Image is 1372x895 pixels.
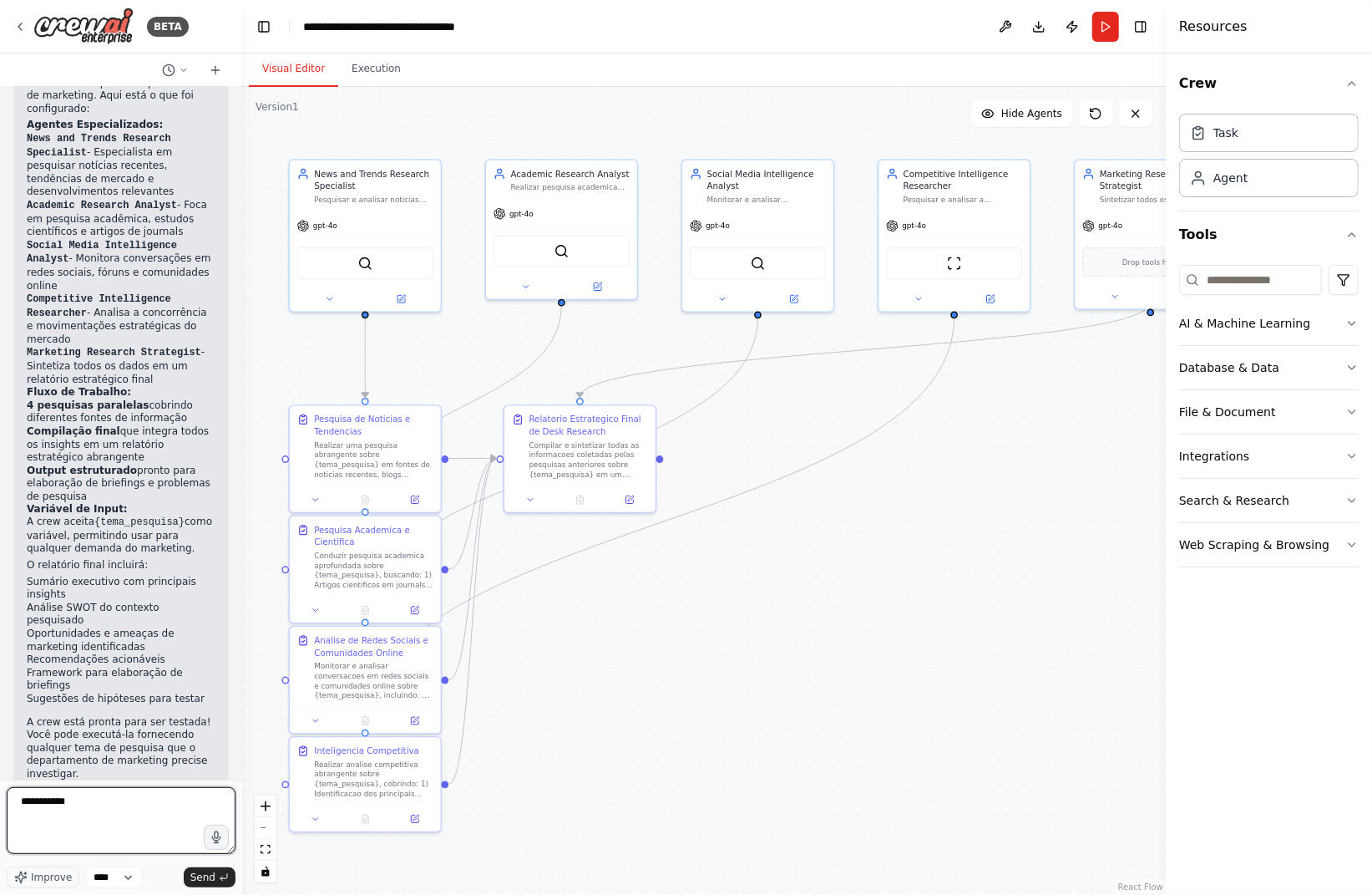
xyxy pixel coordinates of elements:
[314,661,433,700] div: Monitorar e analisar conversacoes em redes sociais e comunidades online sobre {tema_pesquisa}, in...
[27,628,215,654] li: Oportunidades e ameaças de marketing identificadas
[314,551,433,590] div: Conduzir pesquisa academica aprofundada sobre {tema_pesquisa}, buscando: 1) Artigos cientificos e...
[1001,107,1062,120] span: Hide Agents
[27,668,215,694] li: Framework para elaboração de briefings
[1179,60,1359,107] button: Crew
[255,817,276,839] button: zoom out
[147,17,189,37] div: BETA
[31,871,72,884] span: Improve
[509,209,534,219] span: gpt-4o
[1122,256,1179,268] span: Drop tools here
[1099,221,1123,231] span: gpt-4o
[339,492,391,507] button: No output available
[288,516,442,624] div: Pesquisa Academica e CientificaConduzir pesquisa academica aprofundada sobre {tema_pesquisa}, bus...
[367,292,436,307] button: Open in side panel
[393,492,435,507] button: Open in side panel
[339,811,391,826] button: No output available
[759,292,828,307] button: Open in side panel
[706,221,730,231] span: gpt-4o
[155,60,195,80] button: Switch to previous chat
[359,305,568,508] g: Edge from e9a3d8e1-d9a4-453c-be3c-004b87657e59 to 77f3550e-c019-42fd-ab2f-a835a588f944
[393,603,435,618] button: Open in side panel
[314,524,433,548] div: Pesquisa Academica e Cientifica
[27,199,215,239] li: - Foca em pesquisa acadêmica, estudos científicos e artigos de journals
[554,492,605,507] button: No output available
[190,871,215,884] span: Send
[359,317,372,397] g: Edge from 3d3a0785-aa6c-4331-822d-87ea705425e7 to b12a210d-67e4-4a5c-9fc1-93f0ad68929f
[288,159,442,313] div: News and Trends Research SpecialistPesquisar e analisar noticias recentes, tendencias de mercado ...
[27,399,215,425] li: cobrindo diferentes fontes de informação
[27,346,215,386] li: - Sintetiza todos os dados em um relatório estratégico final
[358,256,373,271] img: SerperDevTool
[563,279,632,294] button: Open in side panel
[313,221,337,231] span: gpt-4o
[339,603,391,618] button: No output available
[574,303,1157,398] g: Edge from 2854a167-448b-4f40-877b-435b9b0789d1 to e8fbc341-b395-435d-85cd-b15ad907f93f
[1179,211,1359,258] button: Tools
[94,517,185,529] code: {tema_pesquisa}
[27,200,177,211] code: Academic Research Analyst
[27,240,177,266] code: Social Media Intelligence Analyst
[449,452,496,575] g: Edge from 77f3550e-c019-42fd-ab2f-a835a588f944 to e8fbc341-b395-435d-85cd-b15ad907f93f
[314,168,433,192] div: News and Trends Research Specialist
[27,399,149,411] strong: 4 pesquisas paralelas
[1179,302,1359,345] button: AI & Machine Learning
[27,654,215,668] li: Recomendações acionáveis
[393,811,435,826] button: Open in side panel
[902,221,926,231] span: gpt-4o
[1118,882,1163,892] a: React Flow attribution
[252,15,276,38] button: Hide left sidebar
[27,717,215,782] p: A crew está pronta para ser testada! Você pode executá-la fornecendo qualquer tema de pesquisa qu...
[1100,195,1219,205] div: Sintetizar todos os dados coletados sobre {tema_pesquisa} em um relatorio estrategico abrangente,...
[27,465,137,476] strong: Output estruturado
[27,64,215,115] p: Perfeito! Criei uma crew completa de desk research para o departamento de marketing. Aqui está o ...
[878,159,1031,313] div: Competitive Intelligence ResearcherPesquisar e analisar a concorrencia relacionada ao {tema_pesqu...
[27,603,215,628] li: Análise SWOT do contexto pesquisado
[27,239,215,292] li: - Monitora conversações em redes sociais, fóruns e comunidades online
[359,317,764,618] g: Edge from f4ca5b9a-5f74-46e0-8c0f-fd533bf622e9 to 794f6ea2-0054-4ded-8b4f-70ae74afedd0
[1179,523,1359,567] button: Web Scraping & Browsing
[202,60,229,80] button: Start a new chat
[707,195,827,205] div: Monitorar e analisar conversacoes em redes sociais, forums e comunidades online sobre {tema_pesqu...
[1179,479,1359,522] button: Search & Research
[255,796,276,817] button: zoom in
[1129,15,1152,38] button: Hide right sidebar
[1152,289,1221,304] button: Open in side panel
[27,293,171,319] code: Competitive Intelligence Researcher
[249,52,338,87] button: Visual Editor
[314,414,433,438] div: Pesquisa de Noticias e Tendencias
[1179,17,1248,37] h4: Resources
[288,404,442,513] div: Pesquisa de Noticias e TendenciasRealizar uma pesquisa abrangente sobre {tema_pesquisa} em fontes...
[1100,168,1219,192] div: Marketing Research Strategist
[529,440,649,480] div: Compilar e sintetizar todas as informacoes coletadas pelas pesquisas anteriores sobre {tema_pesqu...
[27,425,120,437] strong: Compilação final
[7,867,79,888] button: Improve
[27,133,171,159] code: News and Trends Research Specialist
[33,8,134,45] img: Logo
[27,694,215,707] li: Sugestões de hipóteses para testar
[1179,107,1359,211] div: Crew
[288,626,442,735] div: Analise de Redes Sociais e Comunidades OnlineMonitorar e analisar conversacoes em redes sociais e...
[554,244,570,259] img: SerperDevTool
[904,195,1023,205] div: Pesquisar e analisar a concorrencia relacionada ao {tema_pesquisa}, identificando estrategias de ...
[303,18,491,35] nav: breadcrumb
[529,414,649,438] div: Relatorio Estrategico Final de Desk Research
[1213,125,1238,141] div: Task
[955,292,1025,307] button: Open in side panel
[511,168,630,181] div: Academic Research Analyst
[27,132,215,199] li: - Especialista em pesquisar notícias recentes, tendências de mercado e desenvolvimentos relevantes
[751,256,766,271] img: SerperDevTool
[359,317,960,729] g: Edge from 5bd0fba0-e50d-4571-b821-77d325e77735 to 44129be0-eec8-4ac5-8a71-1a3fee3854b7
[27,119,163,130] strong: Agentes Especializados:
[255,796,276,882] div: React Flow controls
[314,634,433,659] div: Analise de Redes Sociais e Comunidades Online
[256,100,299,114] div: Version 1
[971,100,1072,127] button: Hide Agents
[504,404,657,513] div: Relatorio Estrategico Final de Desk ResearchCompilar e sintetizar todas as informacoes coletadas ...
[314,440,433,480] div: Realizar uma pesquisa abrangente sobre {tema_pesquisa} em fontes de noticias recentes, blogs espe...
[393,714,435,729] button: Open in side panel
[449,452,496,790] g: Edge from 44129be0-eec8-4ac5-8a71-1a3fee3854b7 to e8fbc341-b395-435d-85cd-b15ad907f93f
[314,195,433,205] div: Pesquisar e analisar noticias recentes, tendencias de mercado e desenvolvimentos relevantes sobre...
[1179,390,1359,434] button: File & Document
[255,839,276,861] button: fit view
[681,159,835,313] div: Social Media Intelligence AnalystMonitorar e analisar conversacoes em redes sociais, forums e com...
